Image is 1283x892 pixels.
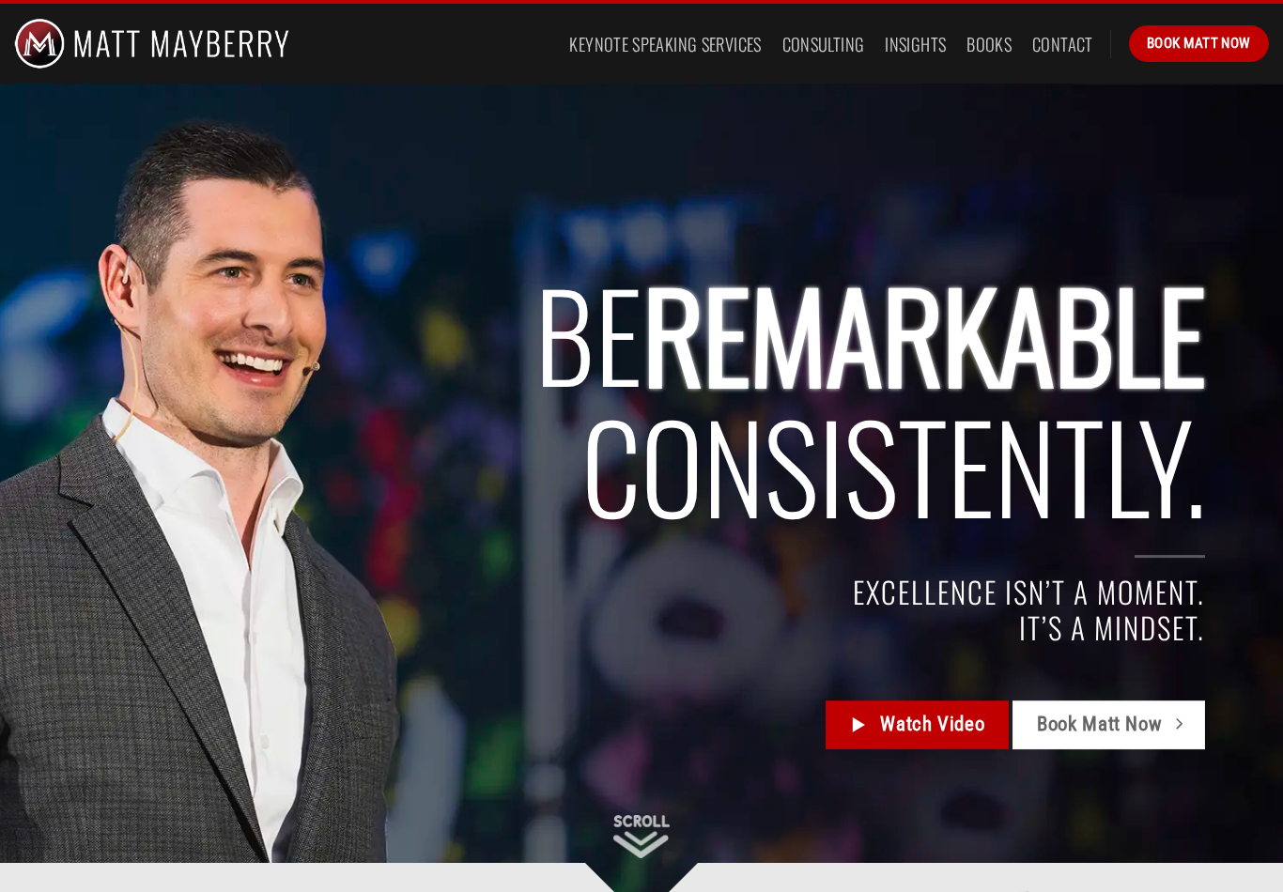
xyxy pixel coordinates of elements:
[154,576,1205,610] h4: EXCELLENCE ISN’T A MOMENT.
[885,27,946,61] a: Insights
[1012,701,1204,750] a: Book Matt Now
[642,244,1205,422] span: REMARKABLE
[1147,32,1251,54] span: Book Matt Now
[14,4,289,84] img: Matt Mayberry
[966,27,1012,61] a: Books
[154,610,1205,645] h4: IT’S A MINDSET.
[581,376,1205,553] span: Consistently.
[613,815,670,858] img: Scroll Down
[569,27,761,61] a: Keynote Speaking Services
[1129,25,1269,61] a: Book Matt Now
[826,701,1009,750] a: Watch Video
[1032,27,1093,61] a: Contact
[880,710,984,741] span: Watch Video
[1037,710,1162,741] span: Book Matt Now
[154,268,1205,531] h2: BE
[782,27,865,61] a: Consulting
